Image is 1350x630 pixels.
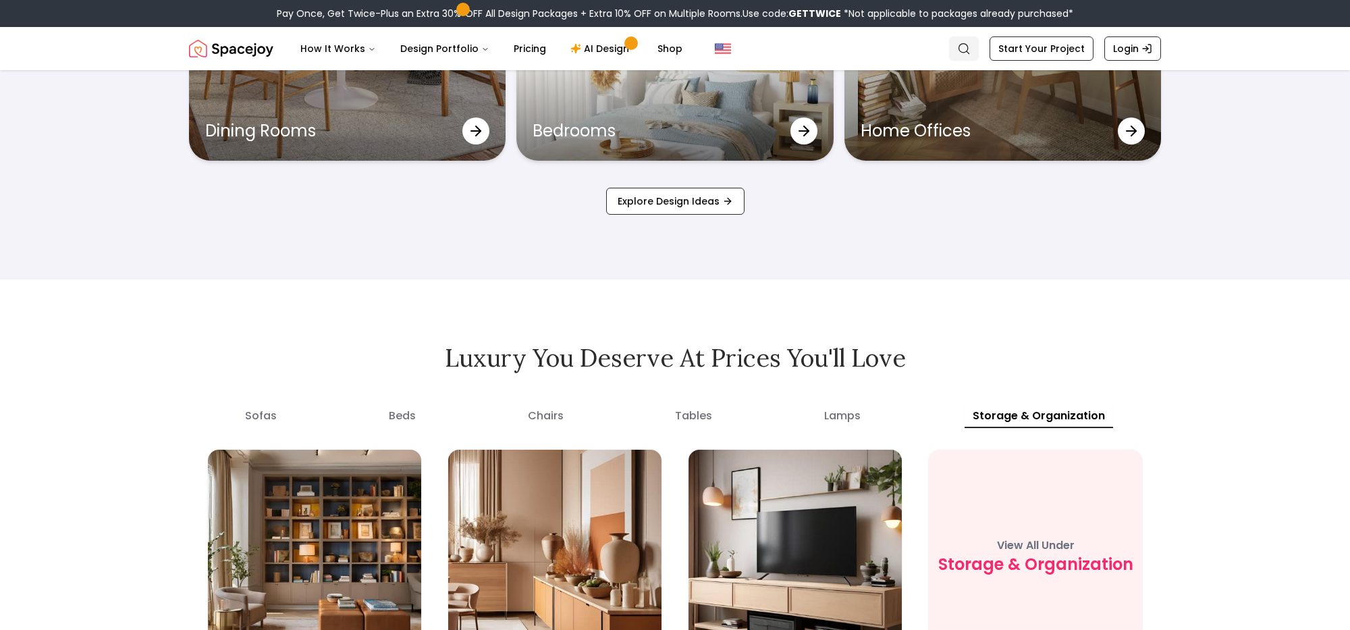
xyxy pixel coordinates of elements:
[389,35,500,62] button: Design Portfolio
[503,35,557,62] a: Pricing
[606,188,745,215] a: Explore Design Ideas
[816,404,869,428] button: lamps
[788,7,841,20] b: GETTWICE
[205,120,316,142] p: Dining Rooms
[381,404,424,428] button: beds
[560,35,644,62] a: AI Design
[1104,36,1161,61] a: Login
[997,537,1075,554] p: View All Under
[965,404,1113,428] button: storage & organization
[189,344,1161,371] h2: Luxury you deserve at prices you'll love
[290,35,387,62] button: How It Works
[237,404,285,428] button: sofas
[189,27,1161,70] nav: Global
[189,35,273,62] img: Spacejoy Logo
[520,404,572,428] button: chairs
[715,41,731,57] img: United States
[647,35,693,62] a: Shop
[861,120,971,142] p: Home Offices
[990,36,1093,61] a: Start Your Project
[742,7,841,20] span: Use code:
[290,35,693,62] nav: Main
[533,120,616,142] p: Bedrooms
[189,35,273,62] a: Spacejoy
[277,7,1073,20] div: Pay Once, Get Twice-Plus an Extra 30% OFF All Design Packages + Extra 10% OFF on Multiple Rooms.
[938,554,1133,575] span: storage & organization
[667,404,720,428] button: tables
[841,7,1073,20] span: *Not applicable to packages already purchased*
